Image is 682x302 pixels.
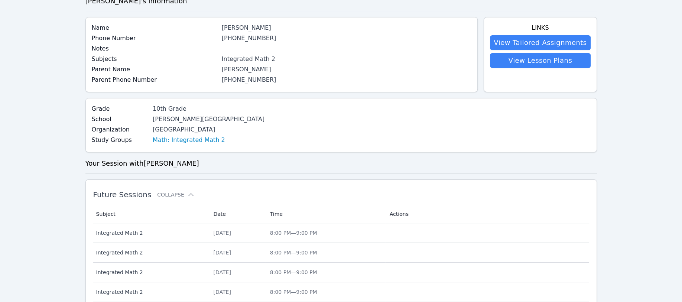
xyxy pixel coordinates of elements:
[96,249,205,256] span: Integrated Math 2
[92,55,217,64] label: Subjects
[93,223,589,243] tr: Integrated Math 2[DATE]8:00 PM—9:00 PM
[213,288,261,296] div: [DATE]
[153,125,264,134] div: [GEOGRAPHIC_DATA]
[92,23,217,32] label: Name
[270,230,317,236] span: 8:00 PM — 9:00 PM
[153,115,264,124] div: [PERSON_NAME][GEOGRAPHIC_DATA]
[385,205,589,223] th: Actions
[222,65,471,74] div: [PERSON_NAME]
[93,282,589,302] tr: Integrated Math 2[DATE]8:00 PM—9:00 PM
[270,269,317,275] span: 8:00 PM — 9:00 PM
[490,53,590,68] a: View Lesson Plans
[153,104,264,113] div: 10th Grade
[96,229,205,237] span: Integrated Math 2
[96,269,205,276] span: Integrated Math 2
[270,289,317,295] span: 8:00 PM — 9:00 PM
[92,44,217,53] label: Notes
[222,76,276,83] a: [PHONE_NUMBER]
[222,35,276,42] a: [PHONE_NUMBER]
[209,205,265,223] th: Date
[93,263,589,282] tr: Integrated Math 2[DATE]8:00 PM—9:00 PM
[93,190,152,199] span: Future Sessions
[96,288,205,296] span: Integrated Math 2
[92,65,217,74] label: Parent Name
[93,205,209,223] th: Subject
[490,35,590,50] a: View Tailored Assignments
[92,115,149,124] label: School
[157,191,194,198] button: Collapse
[93,243,589,263] tr: Integrated Math 2[DATE]8:00 PM—9:00 PM
[85,158,597,169] h3: Your Session with [PERSON_NAME]
[490,23,590,32] h4: Links
[222,55,471,64] div: Integrated Math 2
[153,136,225,144] a: Math: Integrated Math 2
[270,250,317,256] span: 8:00 PM — 9:00 PM
[92,104,149,113] label: Grade
[92,125,149,134] label: Organization
[213,249,261,256] div: [DATE]
[92,136,149,144] label: Study Groups
[266,205,385,223] th: Time
[213,269,261,276] div: [DATE]
[92,75,217,84] label: Parent Phone Number
[222,23,471,32] div: [PERSON_NAME]
[92,34,217,43] label: Phone Number
[213,229,261,237] div: [DATE]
